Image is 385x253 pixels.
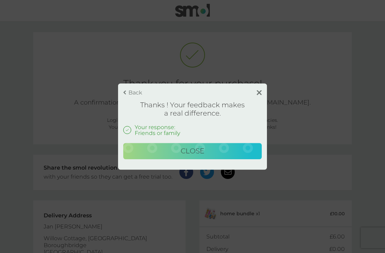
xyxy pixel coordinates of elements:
[123,101,262,117] h1: Thanks ! Your feedback makes a real difference.
[123,143,262,160] button: Close
[135,130,180,136] p: Friends or family
[135,124,180,130] p: Your response:
[257,90,262,95] img: close
[181,147,204,155] span: Close
[128,90,142,96] p: Back
[123,90,126,94] img: back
